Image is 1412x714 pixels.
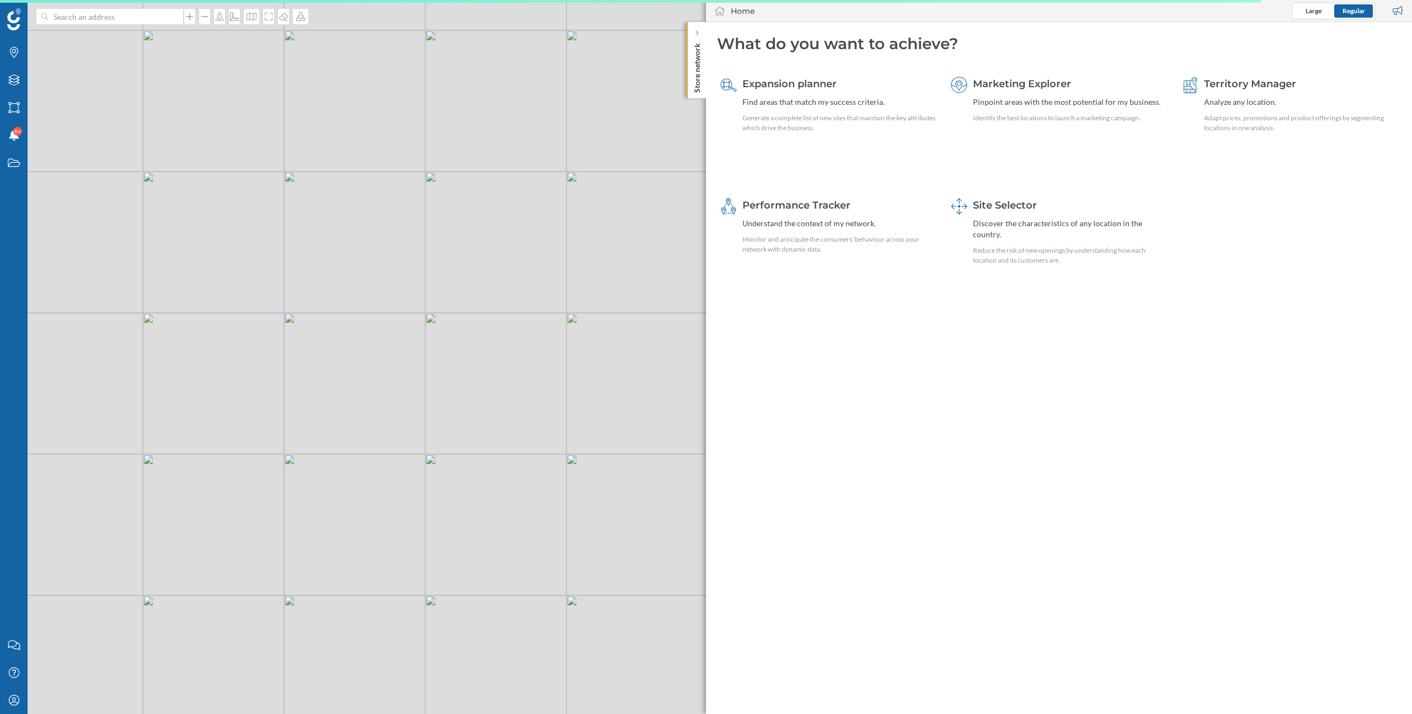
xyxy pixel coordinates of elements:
[951,198,967,215] img: dashboards-manager.svg
[731,6,755,17] div: Home
[742,235,936,254] div: Monitor and anticipate the consumers' behaviour across your network with dynamic data.
[720,198,737,215] img: monitoring-360.svg
[1306,7,1322,15] span: Large
[973,246,1167,265] div: Reduce the risk of new openings by understanding how each location and its customers are.
[973,78,1071,90] span: Marketing Explorer
[692,39,703,93] p: Store network
[717,33,1401,54] div: What do you want to achieve?
[742,113,936,133] div: Generate a complete list of new sites that maintain the key attributes which drive the business.
[742,97,936,108] div: Find areas that match my success criteria.
[742,199,851,211] span: Performance Tracker
[742,78,837,90] span: Expansion planner
[973,113,1160,123] div: Identify the best locations to launch a marketing campaign.
[742,218,936,229] div: Understand the context of my network.
[720,77,737,93] img: search-areas.svg
[973,97,1160,108] div: Pinpoint areas with the most potential for my business.
[973,218,1167,240] div: Discover the characteristics of any location in the country.
[1204,97,1398,108] div: Analyze any location.
[14,126,21,137] span: 9+
[1343,7,1365,15] span: Regular
[1204,113,1398,133] div: Adapt prices, promotions and product offerings by segmenting locations in one analysis.
[1204,78,1296,90] span: Territory Manager
[973,199,1037,211] span: Site Selector
[7,8,21,30] img: Geoblink Logo
[1182,77,1199,93] img: territory-manager.svg
[951,77,967,93] img: explorer.svg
